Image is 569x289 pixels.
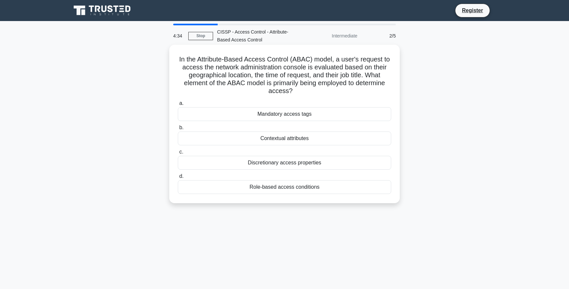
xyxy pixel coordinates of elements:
[169,29,188,42] div: 4:34
[178,156,391,170] div: Discretionary access properties
[361,29,400,42] div: 2/5
[179,149,183,155] span: c.
[179,173,183,179] span: d.
[177,55,392,95] h5: In the Attribute-Based Access Control (ABAC) model, a user's request to access the network admini...
[179,125,183,130] span: b.
[188,32,213,40] a: Stop
[179,100,183,106] span: a.
[178,107,391,121] div: Mandatory access tags
[458,6,487,14] a: Register
[178,180,391,194] div: Role-based access conditions
[178,132,391,145] div: Contextual attributes
[304,29,361,42] div: Intermediate
[213,25,304,46] div: CISSP - Access Control - Attribute-Based Access Control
